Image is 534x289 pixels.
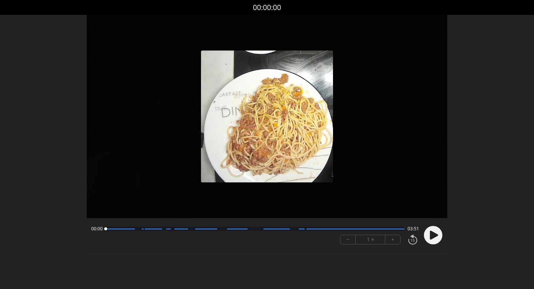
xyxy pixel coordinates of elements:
div: 1 × [356,235,385,244]
span: 03:51 [408,226,419,232]
button: − [340,235,356,244]
img: Poster Image [201,51,333,182]
button: + [385,235,400,244]
span: 00:00 [91,226,103,232]
a: 00:00:00 [253,2,281,13]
